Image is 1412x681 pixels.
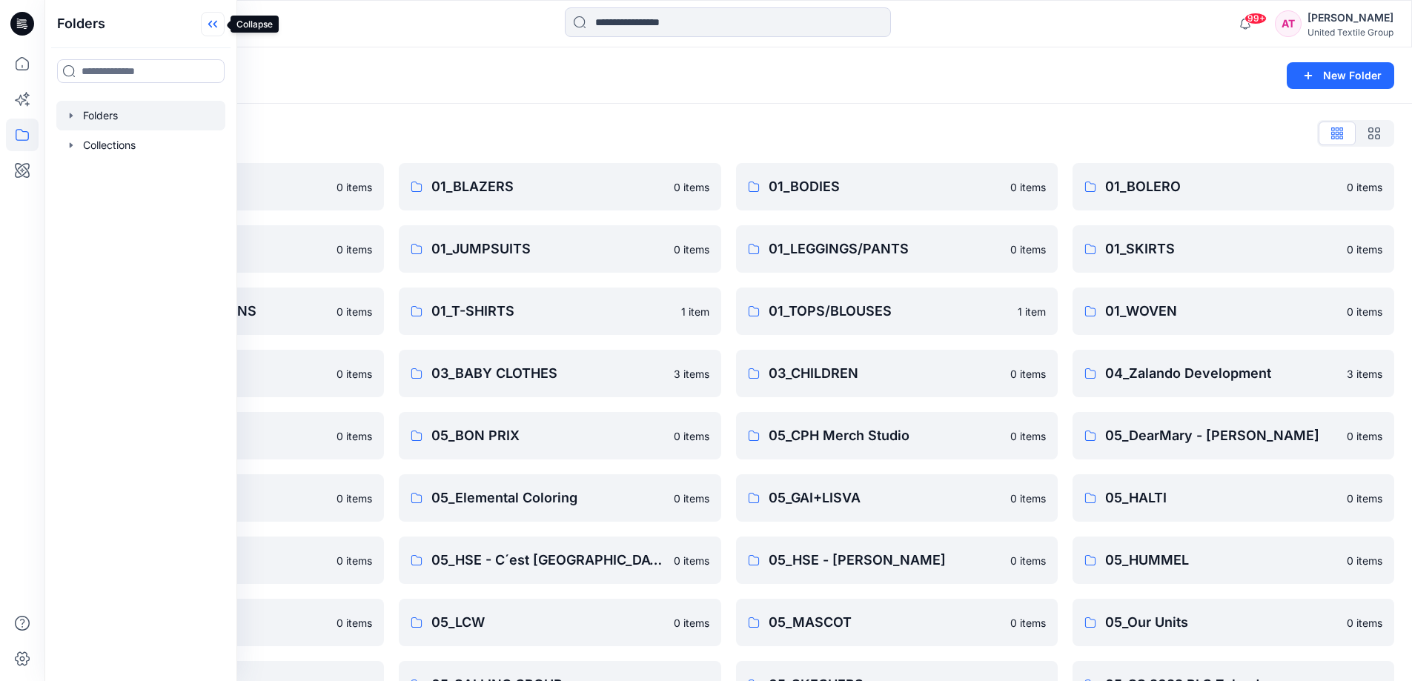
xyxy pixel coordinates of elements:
[399,599,720,646] a: 05_LCW0 items
[769,612,1001,633] p: 05_MASCOT
[1307,9,1393,27] div: [PERSON_NAME]
[399,225,720,273] a: 01_JUMPSUITS0 items
[769,301,1009,322] p: 01_TOPS/BLOUSES
[674,615,709,631] p: 0 items
[1347,553,1382,568] p: 0 items
[399,474,720,522] a: 05_Elemental Coloring0 items
[1073,537,1394,584] a: 05_HUMMEL0 items
[337,304,372,319] p: 0 items
[337,428,372,444] p: 0 items
[1347,304,1382,319] p: 0 items
[399,537,720,584] a: 05_HSE - C´est [GEOGRAPHIC_DATA]0 items
[337,553,372,568] p: 0 items
[674,428,709,444] p: 0 items
[674,491,709,506] p: 0 items
[1105,301,1338,322] p: 01_WOVEN
[1105,239,1338,259] p: 01_SKIRTS
[681,304,709,319] p: 1 item
[769,239,1001,259] p: 01_LEGGINGS/PANTS
[769,488,1001,508] p: 05_GAI+LISVA
[674,242,709,257] p: 0 items
[1105,488,1338,508] p: 05_HALTI
[431,176,664,197] p: 01_BLAZERS
[674,553,709,568] p: 0 items
[1347,366,1382,382] p: 3 items
[399,288,720,335] a: 01_T-SHIRTS1 item
[736,412,1058,459] a: 05_CPH Merch Studio0 items
[431,239,664,259] p: 01_JUMPSUITS
[431,488,664,508] p: 05_Elemental Coloring
[337,491,372,506] p: 0 items
[399,163,720,210] a: 01_BLAZERS0 items
[431,612,664,633] p: 05_LCW
[1010,553,1046,568] p: 0 items
[736,225,1058,273] a: 01_LEGGINGS/PANTS0 items
[1347,242,1382,257] p: 0 items
[431,550,664,571] p: 05_HSE - C´est [GEOGRAPHIC_DATA]
[1018,304,1046,319] p: 1 item
[1105,176,1338,197] p: 01_BOLERO
[337,615,372,631] p: 0 items
[736,163,1058,210] a: 01_BODIES0 items
[1010,366,1046,382] p: 0 items
[1073,412,1394,459] a: 05_DearMary - [PERSON_NAME]0 items
[431,301,672,322] p: 01_T-SHIRTS
[769,550,1001,571] p: 05_HSE - [PERSON_NAME]
[1307,27,1393,38] div: United Textile Group
[431,425,664,446] p: 05_BON PRIX
[1347,179,1382,195] p: 0 items
[1073,350,1394,397] a: 04_Zalando Development3 items
[1073,288,1394,335] a: 01_WOVEN0 items
[736,599,1058,646] a: 05_MASCOT0 items
[1275,10,1302,37] div: AT
[769,363,1001,384] p: 03_CHILDREN
[1347,615,1382,631] p: 0 items
[1073,225,1394,273] a: 01_SKIRTS0 items
[1347,428,1382,444] p: 0 items
[1105,363,1338,384] p: 04_Zalando Development
[337,242,372,257] p: 0 items
[399,350,720,397] a: 03_BABY CLOTHES3 items
[1244,13,1267,24] span: 99+
[736,474,1058,522] a: 05_GAI+LISVA0 items
[1010,242,1046,257] p: 0 items
[1105,550,1338,571] p: 05_HUMMEL
[337,179,372,195] p: 0 items
[674,366,709,382] p: 3 items
[1073,474,1394,522] a: 05_HALTI0 items
[1287,62,1394,89] button: New Folder
[736,350,1058,397] a: 03_CHILDREN0 items
[1010,491,1046,506] p: 0 items
[337,366,372,382] p: 0 items
[1010,615,1046,631] p: 0 items
[1347,491,1382,506] p: 0 items
[769,176,1001,197] p: 01_BODIES
[1073,599,1394,646] a: 05_Our Units0 items
[1105,612,1338,633] p: 05_Our Units
[736,288,1058,335] a: 01_TOPS/BLOUSES1 item
[769,425,1001,446] p: 05_CPH Merch Studio
[736,537,1058,584] a: 05_HSE - [PERSON_NAME]0 items
[1010,428,1046,444] p: 0 items
[1073,163,1394,210] a: 01_BOLERO0 items
[674,179,709,195] p: 0 items
[1010,179,1046,195] p: 0 items
[431,363,664,384] p: 03_BABY CLOTHES
[399,412,720,459] a: 05_BON PRIX0 items
[1105,425,1338,446] p: 05_DearMary - [PERSON_NAME]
